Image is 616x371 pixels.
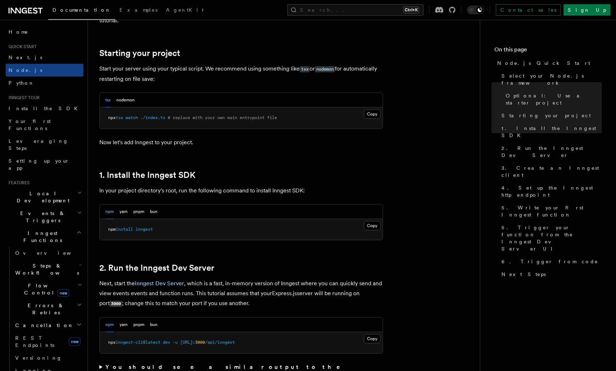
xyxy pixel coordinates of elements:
span: Overview [15,250,88,256]
a: Next Steps [499,268,602,281]
a: 5. Write your first Inngest function [499,201,602,221]
a: Starting your project [99,48,180,58]
a: Optional: Use a starter project [503,89,602,109]
a: Your first Functions [6,115,83,135]
span: new [57,289,69,297]
button: bun [150,317,157,332]
a: 2. Run the Inngest Dev Server [99,263,214,273]
button: yarn [120,204,128,219]
span: /api/inngest [205,340,235,345]
span: -u [173,340,178,345]
span: inngest [135,227,153,232]
span: 4. Set up the Inngest http endpoint [501,184,602,198]
button: Events & Triggers [6,207,83,227]
button: npm [105,317,114,332]
span: 2. Run the Inngest Dev Server [501,145,602,159]
a: Documentation [48,2,115,20]
button: Inngest Functions [6,227,83,247]
a: Inngest Dev Server [135,280,184,287]
span: REST Endpoints [15,335,54,348]
a: 5. Trigger your function from the Inngest Dev Server UI [499,221,602,255]
button: Errors & Retries [12,299,83,319]
a: 6. Trigger from code [499,255,602,268]
kbd: Ctrl+K [403,6,419,13]
a: Install the SDK [6,102,83,115]
span: 3. Create an Inngest client [501,164,602,179]
button: Flow Controlnew [12,279,83,299]
span: Setting up your app [9,158,70,171]
code: nodemon [315,66,335,72]
button: Copy [364,221,381,230]
a: 2. Run the Inngest Dev Server [499,142,602,162]
a: Next.js [6,51,83,64]
code: tsx [300,66,310,72]
span: Errors & Retries [12,302,77,316]
button: Toggle dark mode [467,6,484,14]
span: Versioning [15,355,62,361]
button: pnpm [133,204,144,219]
button: Search...Ctrl+K [287,4,423,16]
a: 3. Create an Inngest client [499,162,602,181]
span: # replace with your own main entrypoint file [168,115,277,120]
a: REST Endpointsnew [12,332,83,352]
span: new [69,337,81,346]
a: 1. Install the Inngest SDK [99,170,195,180]
a: Node.js Quick Start [494,57,602,69]
button: Steps & Workflows [12,259,83,279]
span: Local Development [6,190,77,204]
a: Sign Up [564,4,610,16]
a: Starting your project [499,109,602,122]
span: 5. Write your first Inngest function [501,204,602,218]
a: Setting up your app [6,154,83,174]
a: 4. Set up the Inngest http endpoint [499,181,602,201]
code: 3000 [110,301,122,307]
button: bun [150,204,157,219]
span: npm [108,227,116,232]
span: Flow Control [12,282,78,296]
a: Overview [12,247,83,259]
span: Node.js Quick Start [497,60,590,67]
span: tsx [116,115,123,120]
button: pnpm [133,317,144,332]
span: Next.js [9,55,42,60]
span: Next Steps [501,271,546,278]
span: Home [9,28,28,35]
a: Contact sales [496,4,561,16]
a: AgentKit [162,2,208,19]
a: tsx [300,65,310,72]
a: nodemon [315,65,335,72]
span: watch [126,115,138,120]
p: In your project directory's root, run the following command to install Inngest SDK: [99,186,383,196]
span: [URL]: [180,340,195,345]
a: Node.js [6,64,83,77]
span: Your first Functions [9,118,51,131]
button: Local Development [6,187,83,207]
span: 3000 [195,340,205,345]
span: Starting your project [501,112,591,119]
span: Features [6,180,29,186]
span: Documentation [52,7,111,13]
button: yarn [120,317,128,332]
button: Copy [364,334,381,343]
a: Examples [115,2,162,19]
button: npm [105,204,114,219]
span: dev [163,340,170,345]
span: Optional: Use a starter project [506,92,602,106]
span: Python [9,80,34,86]
span: Events & Triggers [6,210,77,224]
span: Steps & Workflows [12,262,79,276]
span: Examples [120,7,157,13]
span: Cancellation [12,322,74,329]
p: Start your server using your typical script. We recommend using something like or for automatical... [99,64,383,84]
a: Home [6,26,83,38]
h4: On this page [494,45,602,57]
span: Leveraging Steps [9,138,68,151]
span: Select your Node.js framework [501,72,602,86]
span: inngest-cli@latest [116,340,160,345]
span: Inngest Functions [6,230,77,244]
span: Inngest tour [6,95,40,101]
span: npx [108,115,116,120]
a: Leveraging Steps [6,135,83,154]
span: npx [108,340,116,345]
span: install [116,227,133,232]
